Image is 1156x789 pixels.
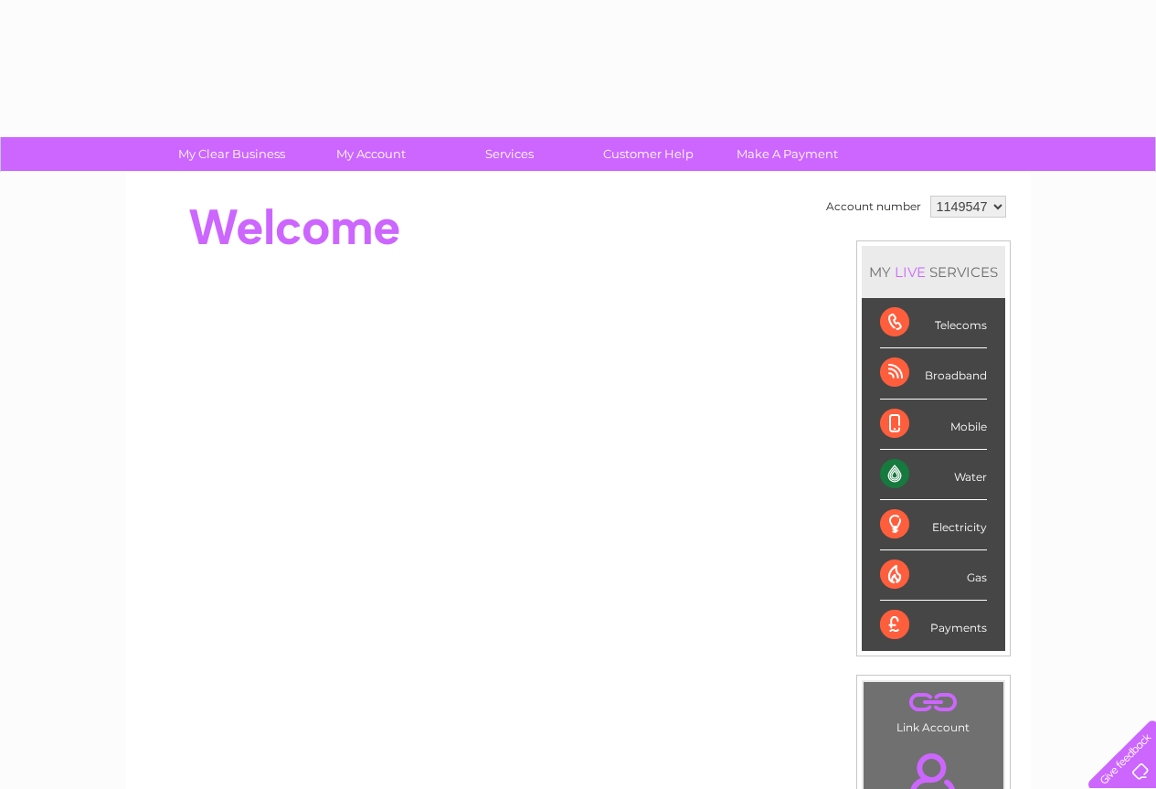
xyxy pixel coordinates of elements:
[880,450,987,500] div: Water
[880,500,987,550] div: Electricity
[573,137,724,171] a: Customer Help
[712,137,863,171] a: Make A Payment
[880,601,987,650] div: Payments
[862,246,1005,298] div: MY SERVICES
[822,191,926,222] td: Account number
[880,550,987,601] div: Gas
[880,348,987,399] div: Broadband
[295,137,446,171] a: My Account
[880,400,987,450] div: Mobile
[868,687,999,719] a: .
[880,298,987,348] div: Telecoms
[891,263,929,281] div: LIVE
[156,137,307,171] a: My Clear Business
[863,681,1004,739] td: Link Account
[434,137,585,171] a: Services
